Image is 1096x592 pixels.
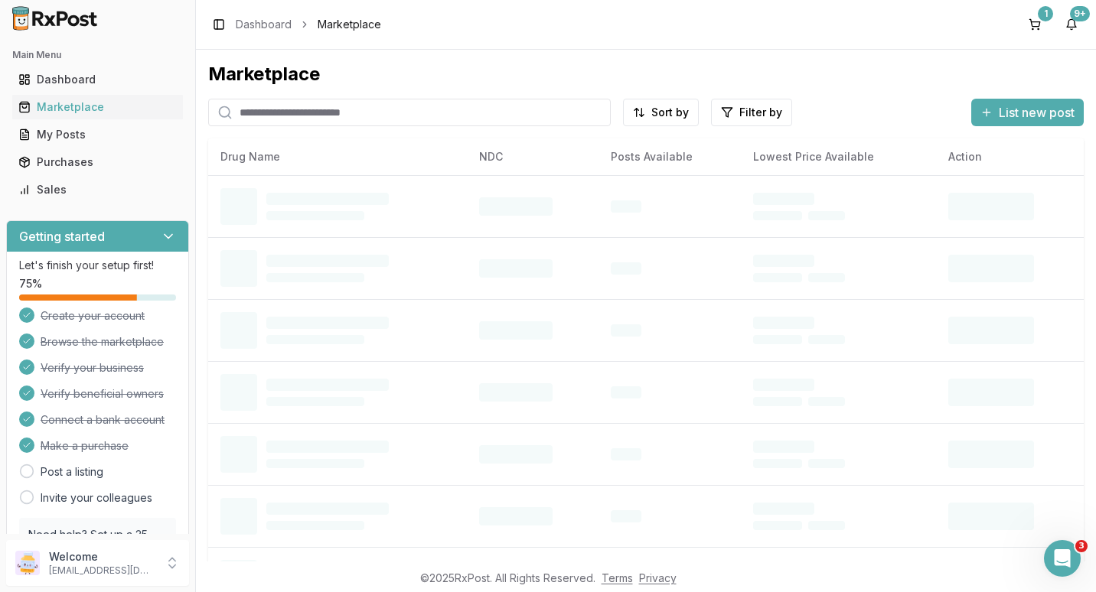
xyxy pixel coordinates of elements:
[6,6,104,31] img: RxPost Logo
[18,99,177,115] div: Marketplace
[739,105,782,120] span: Filter by
[936,138,1084,175] th: Action
[602,571,633,584] a: Terms
[41,438,129,454] span: Make a purchase
[971,99,1084,126] button: List new post
[208,62,1084,86] div: Marketplace
[15,551,40,575] img: User avatar
[639,571,677,584] a: Privacy
[12,66,183,93] a: Dashboard
[6,150,189,174] button: Purchases
[999,103,1075,122] span: List new post
[19,276,42,291] span: 75 %
[18,127,177,142] div: My Posts
[467,138,599,175] th: NDC
[6,67,189,92] button: Dashboard
[41,334,164,350] span: Browse the marketplace
[41,412,165,428] span: Connect a bank account
[12,93,183,121] a: Marketplace
[1070,6,1090,21] div: 9+
[12,49,183,61] h2: Main Menu
[971,106,1084,122] a: List new post
[19,227,105,246] h3: Getting started
[1023,12,1047,37] button: 1
[1044,540,1081,577] iframe: Intercom live chat
[41,308,145,324] span: Create your account
[711,99,792,126] button: Filter by
[18,72,177,87] div: Dashboard
[41,386,164,402] span: Verify beneficial owners
[1059,12,1084,37] button: 9+
[599,138,741,175] th: Posts Available
[41,464,103,480] a: Post a listing
[623,99,699,126] button: Sort by
[12,176,183,203] a: Sales
[6,122,189,147] button: My Posts
[236,17,292,32] a: Dashboard
[41,490,152,506] a: Invite your colleagues
[651,105,689,120] span: Sort by
[6,95,189,119] button: Marketplace
[19,258,176,273] p: Let's finish your setup first!
[49,549,155,564] p: Welcome
[18,182,177,197] div: Sales
[18,155,177,170] div: Purchases
[12,121,183,148] a: My Posts
[208,138,467,175] th: Drug Name
[1075,540,1088,552] span: 3
[49,564,155,577] p: [EMAIL_ADDRESS][DOMAIN_NAME]
[6,177,189,202] button: Sales
[236,17,381,32] nav: breadcrumb
[1038,6,1053,21] div: 1
[28,527,167,573] p: Need help? Set up a 25 minute call with our team to set up.
[12,148,183,176] a: Purchases
[318,17,381,32] span: Marketplace
[741,138,936,175] th: Lowest Price Available
[41,360,144,376] span: Verify your business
